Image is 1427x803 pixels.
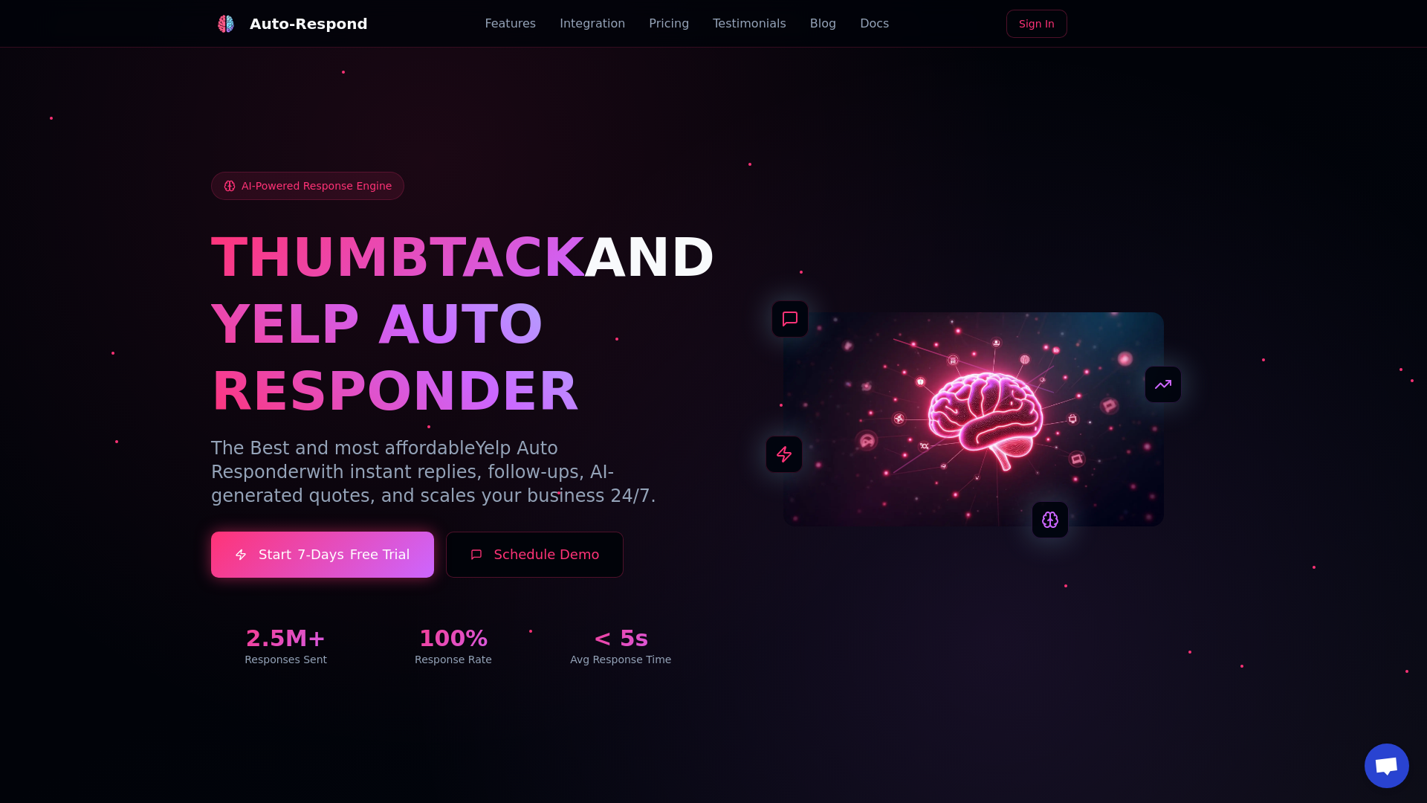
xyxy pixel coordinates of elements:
div: Response Rate [378,652,528,667]
a: Features [485,15,536,33]
a: Integration [560,15,625,33]
a: Auto-Respond LogoAuto-Respond [211,9,368,39]
span: AND [584,226,715,288]
div: Open chat [1365,744,1409,788]
a: Docs [860,15,889,33]
a: Blog [810,15,836,33]
div: 2.5M+ [211,625,360,652]
p: The Best and most affordable with instant replies, follow-ups, AI-generated quotes, and scales yo... [211,436,696,508]
h1: YELP AUTO RESPONDER [211,291,696,425]
a: Start7-DaysFree Trial [211,532,434,578]
span: 7-Days [297,544,344,565]
img: Auto-Respond Logo [217,15,235,33]
span: AI-Powered Response Engine [242,178,392,193]
div: Responses Sent [211,652,360,667]
a: Testimonials [713,15,786,33]
button: Schedule Demo [446,532,624,578]
span: Yelp Auto Responder [211,438,558,483]
iframe: Sign in with Google Button [1072,8,1223,41]
div: 100% [378,625,528,652]
span: THUMBTACK [211,226,584,288]
a: Pricing [649,15,689,33]
a: Sign In [1006,10,1067,38]
div: Avg Response Time [546,652,696,667]
img: AI Neural Network Brain [783,312,1164,526]
div: < 5s [546,625,696,652]
div: Auto-Respond [250,13,368,34]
